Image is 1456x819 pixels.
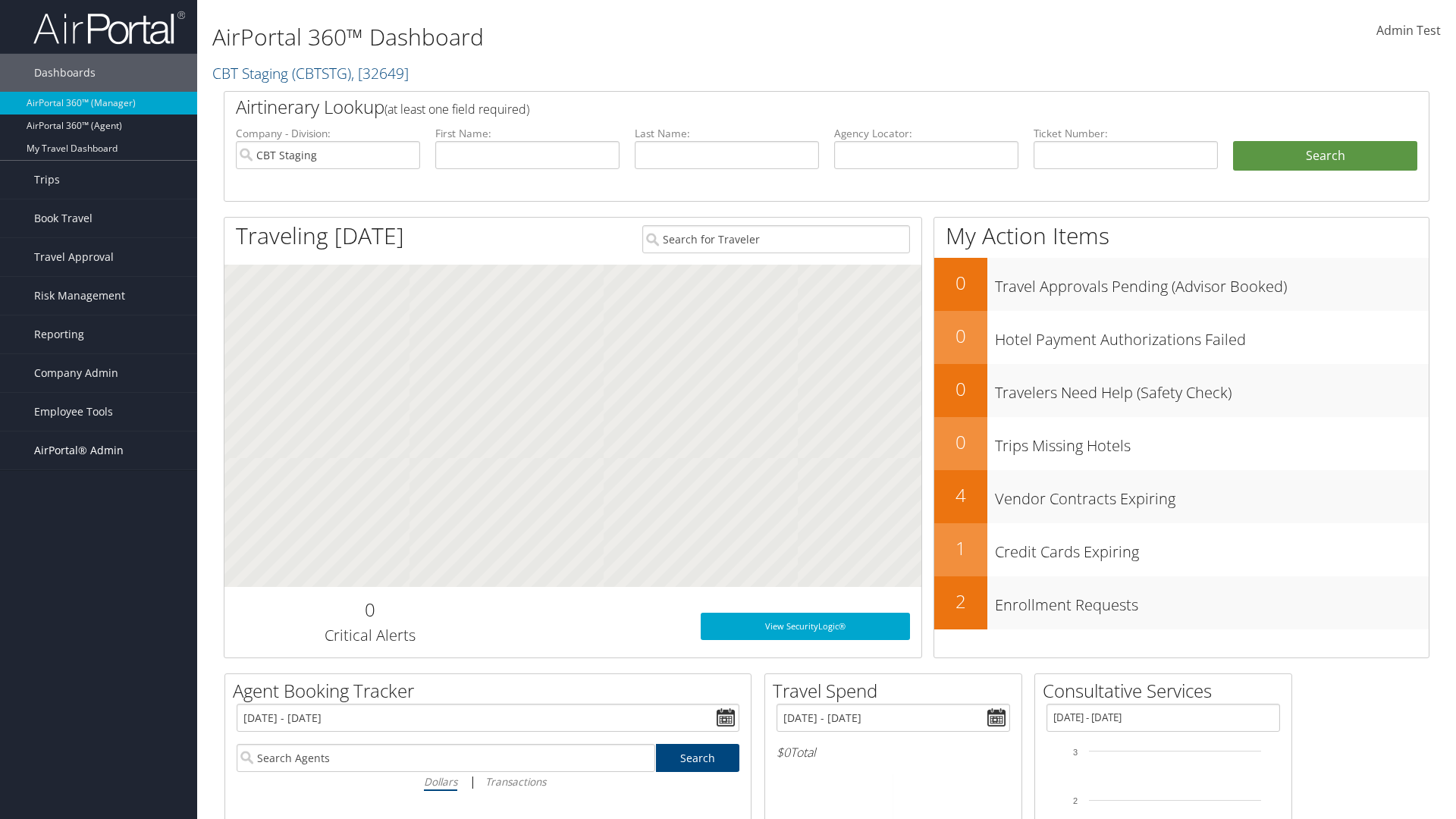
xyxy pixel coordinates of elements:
[995,534,1429,563] h3: Credit Cards Expiring
[34,238,114,276] span: Travel Approval
[777,744,1010,761] h6: Total
[934,311,1429,364] a: 0Hotel Payment Authorizations Failed
[236,126,420,141] label: Company - Division:
[212,63,409,83] a: CBT Staging
[237,772,739,791] div: |
[995,428,1429,457] h3: Trips Missing Hotels
[34,54,96,92] span: Dashboards
[34,354,118,392] span: Company Admin
[995,322,1429,350] h3: Hotel Payment Authorizations Failed
[1043,678,1291,704] h2: Consultative Services
[237,744,655,772] input: Search Agents
[934,429,987,455] h2: 0
[212,21,1031,53] h1: AirPortal 360™ Dashboard
[934,482,987,508] h2: 4
[485,774,546,789] i: Transactions
[424,774,457,789] i: Dollars
[351,63,409,83] span: , [ 32649 ]
[236,597,504,623] h2: 0
[834,126,1018,141] label: Agency Locator:
[934,588,987,614] h2: 2
[1073,796,1078,805] tspan: 2
[934,535,987,561] h2: 1
[635,126,819,141] label: Last Name:
[34,161,60,199] span: Trips
[236,94,1317,120] h2: Airtinerary Lookup
[934,523,1429,576] a: 1Credit Cards Expiring
[34,393,113,431] span: Employee Tools
[1376,22,1441,39] span: Admin Test
[701,613,910,640] a: View SecurityLogic®
[934,270,987,296] h2: 0
[995,587,1429,616] h3: Enrollment Requests
[34,277,125,315] span: Risk Management
[233,678,751,704] h2: Agent Booking Tracker
[34,315,84,353] span: Reporting
[292,63,351,83] span: ( CBTSTG )
[1233,141,1417,171] button: Search
[34,431,124,469] span: AirPortal® Admin
[236,625,504,646] h3: Critical Alerts
[934,417,1429,470] a: 0Trips Missing Hotels
[995,268,1429,297] h3: Travel Approvals Pending (Advisor Booked)
[934,576,1429,629] a: 2Enrollment Requests
[934,470,1429,523] a: 4Vendor Contracts Expiring
[995,481,1429,510] h3: Vendor Contracts Expiring
[384,101,529,118] span: (at least one field required)
[777,744,790,761] span: $0
[34,199,93,237] span: Book Travel
[934,364,1429,417] a: 0Travelers Need Help (Safety Check)
[934,323,987,349] h2: 0
[642,225,910,253] input: Search for Traveler
[934,376,987,402] h2: 0
[995,375,1429,403] h3: Travelers Need Help (Safety Check)
[435,126,620,141] label: First Name:
[773,678,1021,704] h2: Travel Spend
[934,220,1429,252] h1: My Action Items
[1073,748,1078,757] tspan: 3
[33,10,185,45] img: airportal-logo.png
[656,744,740,772] a: Search
[1376,8,1441,55] a: Admin Test
[1034,126,1218,141] label: Ticket Number:
[236,220,404,252] h1: Traveling [DATE]
[934,258,1429,311] a: 0Travel Approvals Pending (Advisor Booked)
